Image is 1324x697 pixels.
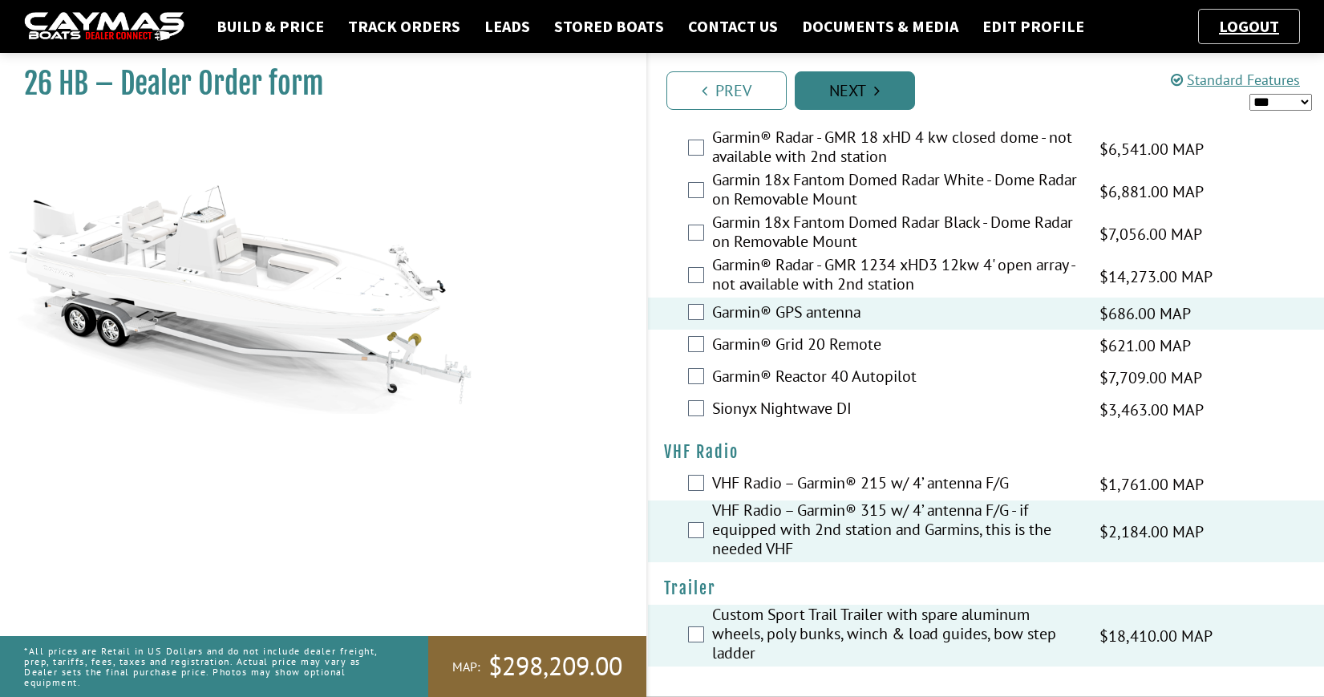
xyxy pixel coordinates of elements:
[712,367,1079,390] label: Garmin® Reactor 40 Autopilot
[1099,398,1204,422] span: $3,463.00 MAP
[712,334,1079,358] label: Garmin® Grid 20 Remote
[1099,222,1202,246] span: $7,056.00 MAP
[24,12,184,42] img: caymas-dealer-connect-2ed40d3bc7270c1d8d7ffb4b79bf05adc795679939227970def78ec6f6c03838.gif
[1099,302,1191,326] span: $686.00 MAP
[794,16,966,37] a: Documents & Media
[712,605,1079,667] label: Custom Sport Trail Trailer with spare aluminum wheels, poly bunks, winch & load guides, bow step ...
[712,399,1079,422] label: Sionyx Nightwave DI
[974,16,1092,37] a: Edit Profile
[209,16,332,37] a: Build & Price
[712,302,1079,326] label: Garmin® GPS antenna
[712,213,1079,255] label: Garmin 18x Fantom Domed Radar Black - Dome Radar on Removable Mount
[1099,334,1191,358] span: $621.00 MAP
[664,578,1309,598] h4: Trailer
[546,16,672,37] a: Stored Boats
[428,636,646,697] a: MAP:$298,209.00
[680,16,786,37] a: Contact Us
[712,170,1079,213] label: Garmin 18x Fantom Domed Radar White - Dome Radar on Removable Mount
[795,71,915,110] a: Next
[24,638,392,696] p: *All prices are Retail in US Dollars and do not include dealer freight, prep, tariffs, fees, taxe...
[340,16,468,37] a: Track Orders
[664,442,1309,462] h4: VHF Radio
[452,659,480,675] span: MAP:
[712,500,1079,562] label: VHF Radio – Garmin® 315 w/ 4’ antenna F/G - if equipped with 2nd station and Garmins, this is the...
[712,128,1079,170] label: Garmin® Radar - GMR 18 xHD 4 kw closed dome - not available with 2nd station
[666,71,787,110] a: Prev
[24,66,606,102] h1: 26 HB – Dealer Order form
[1099,472,1204,496] span: $1,761.00 MAP
[712,255,1079,298] label: Garmin® Radar - GMR 1234 xHD3 12kw 4' open array - not available with 2nd station
[1099,520,1204,544] span: $2,184.00 MAP
[712,473,1079,496] label: VHF Radio – Garmin® 215 w/ 4’ antenna F/G
[1099,180,1204,204] span: $6,881.00 MAP
[488,650,622,683] span: $298,209.00
[1099,137,1204,161] span: $6,541.00 MAP
[1099,624,1213,648] span: $18,410.00 MAP
[1211,16,1287,36] a: Logout
[476,16,538,37] a: Leads
[1099,366,1202,390] span: $7,709.00 MAP
[1099,265,1213,289] span: $14,273.00 MAP
[1171,71,1300,89] a: Standard Features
